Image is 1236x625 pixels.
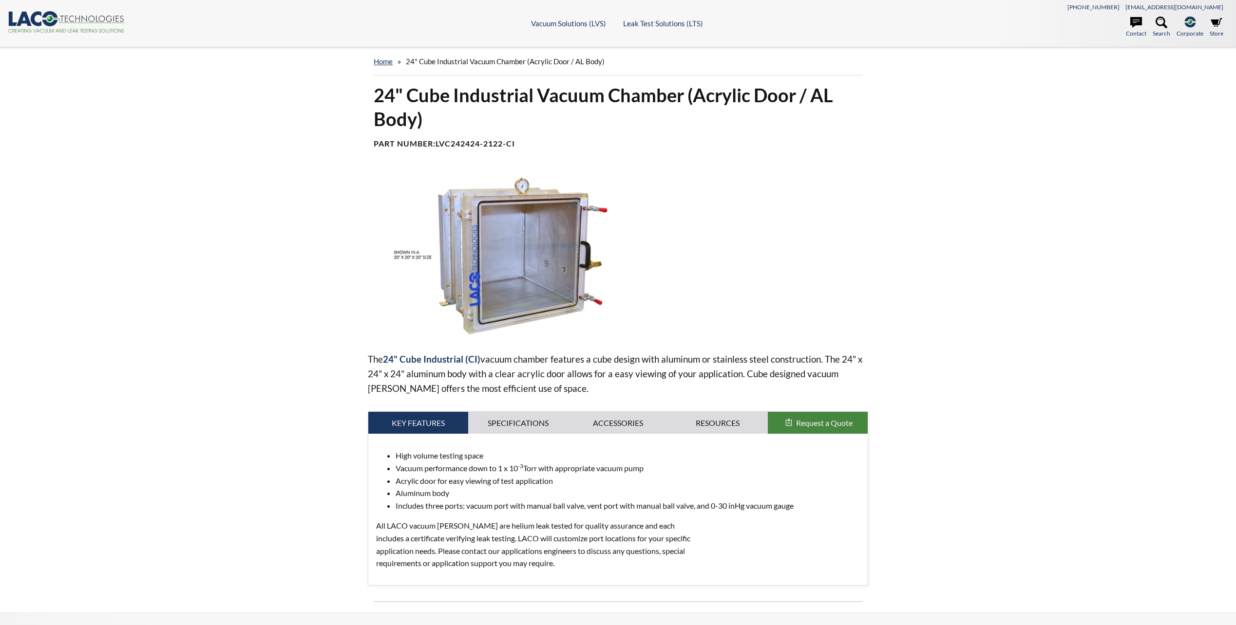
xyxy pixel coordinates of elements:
li: Aluminum body [396,487,859,499]
a: Leak Test Solutions (LTS) [623,19,703,28]
h1: 24" Cube Industrial Vacuum Chamber (Acrylic Door / AL Body) [374,83,862,131]
sup: -3 [518,462,523,470]
b: LVC242424-2122-CI [436,139,515,148]
h4: Part Number: [374,139,862,149]
span: 24" Cube Industrial Vacuum Chamber (Acrylic Door / AL Body) [406,57,605,66]
a: Contact [1126,17,1146,38]
button: Request a Quote [768,412,868,434]
a: [PHONE_NUMBER] [1067,3,1120,11]
li: High volume testing space [396,449,859,462]
p: All LACO vacuum [PERSON_NAME] are helium leak tested for quality assurance and each includes a ce... [376,519,703,569]
a: Store [1210,17,1223,38]
p: The vacuum chamber features a cube design with aluminum or stainless steel construction. The 24" ... [368,352,868,396]
span: Request a Quote [796,418,853,427]
span: Corporate [1177,29,1203,38]
strong: 24" Cube Industrial (CI) [383,353,480,365]
li: Acrylic door for easy viewing of test application [396,475,859,487]
a: home [374,57,393,66]
li: Vacuum performance down to 1 x 10 Torr with appropriate vacuum pump [396,462,859,475]
a: [EMAIL_ADDRESS][DOMAIN_NAME] [1125,3,1223,11]
a: Key Features [368,412,468,434]
a: Specifications [468,412,568,434]
a: Resources [668,412,768,434]
a: Accessories [568,412,668,434]
div: » [374,48,862,75]
a: Search [1153,17,1170,38]
img: LVC242424-2122-CI Front View [368,172,660,336]
li: Includes three ports: vacuum port with manual ball valve, vent port with manual ball valve, and 0... [396,499,859,512]
a: Vacuum Solutions (LVS) [531,19,606,28]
